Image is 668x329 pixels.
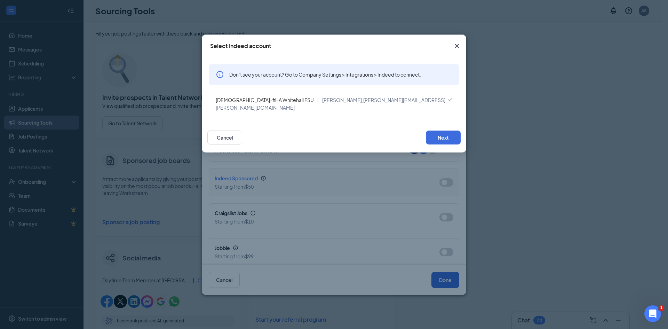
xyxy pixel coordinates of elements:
span: 1 [659,305,664,311]
div: Select Indeed account [210,42,271,50]
button: Close [447,35,466,57]
svg: Checkmark [447,96,454,103]
span: [PERSON_NAME], [322,97,363,103]
span: Don’t see your account? Go to Company Settings > Integrations > Indeed to connect. [229,71,421,78]
span: | [317,97,319,103]
button: Next [426,131,461,144]
button: Cancel [207,131,242,144]
svg: Cross [453,42,461,50]
span: [DEMOGRAPHIC_DATA]-fil-A Whitehall FSU [216,97,314,103]
iframe: Intercom live chat [644,305,661,322]
svg: Info [216,70,224,79]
